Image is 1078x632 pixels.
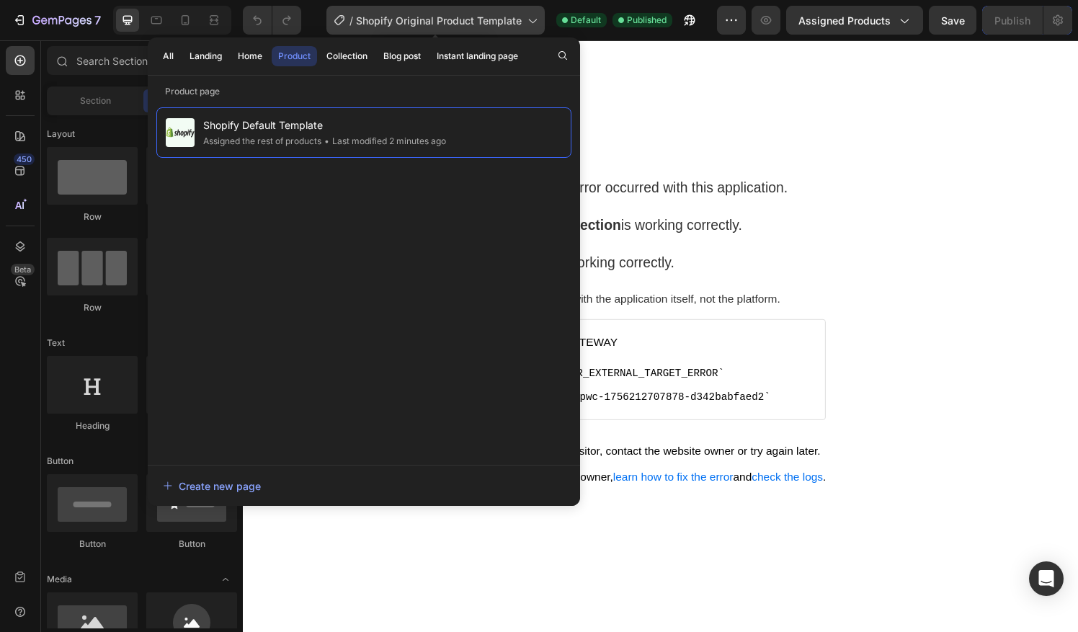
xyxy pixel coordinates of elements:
[272,46,317,66] button: Product
[203,117,446,134] span: Shopify Default Template
[47,210,138,223] div: Row
[214,568,237,591] span: Toggle open
[798,13,891,28] span: Assigned Products
[146,419,237,432] div: Text Block
[243,40,1078,632] iframe: Design area
[238,50,262,63] div: Home
[277,307,296,319] strong: 502
[231,46,269,66] button: Home
[47,301,138,314] div: Row
[162,471,566,500] button: Create new page
[377,46,427,66] button: Blog post
[94,12,101,29] p: 7
[243,6,301,35] div: Undo/Redo
[146,210,237,223] div: Row
[437,50,518,63] div: Instant landing page
[571,14,601,27] span: Default
[163,50,174,63] div: All
[47,573,72,586] span: Media
[279,145,319,161] strong: Error:
[994,13,1030,28] div: Publish
[324,135,329,146] span: •
[277,304,589,323] span: : BAD_GATEWAY
[47,46,237,75] input: Search Sections & Elements
[47,337,65,350] span: Text
[47,128,75,141] span: Layout
[183,46,228,66] button: Landing
[277,360,589,378] span: ID:
[320,46,374,66] button: Collection
[383,446,508,459] a: learn how to fix the error
[321,134,446,148] div: Last modified 2 minutes ago
[14,153,35,165] div: 450
[941,14,965,27] span: Save
[430,46,525,66] button: Instant landing page
[786,6,923,35] button: Assigned Products
[146,301,237,314] div: Row
[279,184,391,200] strong: Your connection
[278,50,311,63] div: Product
[6,6,107,35] button: 7
[929,6,976,35] button: Save
[326,50,367,63] div: Collection
[190,50,222,63] div: Landing
[627,14,667,27] span: Published
[47,538,138,551] div: Button
[279,417,604,435] li: If you are a visitor, contact the website owner or try again later.
[982,6,1043,35] button: Publish
[527,446,600,459] a: check the logs
[307,339,498,351] code: ROUTER_EXTERNAL_TARGET_ERROR
[80,94,111,107] span: Section
[383,50,421,63] div: Blog post
[11,264,35,275] div: Beta
[163,479,261,494] div: Create new page
[146,538,237,551] div: Button
[277,335,589,354] span: Code:
[318,145,563,161] span: An error occurred with this application.
[262,259,604,277] p: This is an error with the application itself, not the platform.
[1029,561,1064,596] div: Open Intercom Messenger
[148,84,580,99] p: Product page
[156,46,180,66] button: All
[321,223,446,239] span: is working correctly.
[279,443,604,462] li: If you are the owner, and .
[47,455,73,468] span: Button
[356,13,522,28] span: Shopify Original Product Template
[203,134,321,148] div: Assigned the rest of products
[391,184,517,200] span: is working correctly.
[291,364,545,375] code: fra1::jkpwc-1756212707878-d342babfaed2
[349,13,353,28] span: /
[279,223,321,239] strong: Vercel
[47,419,138,432] div: Heading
